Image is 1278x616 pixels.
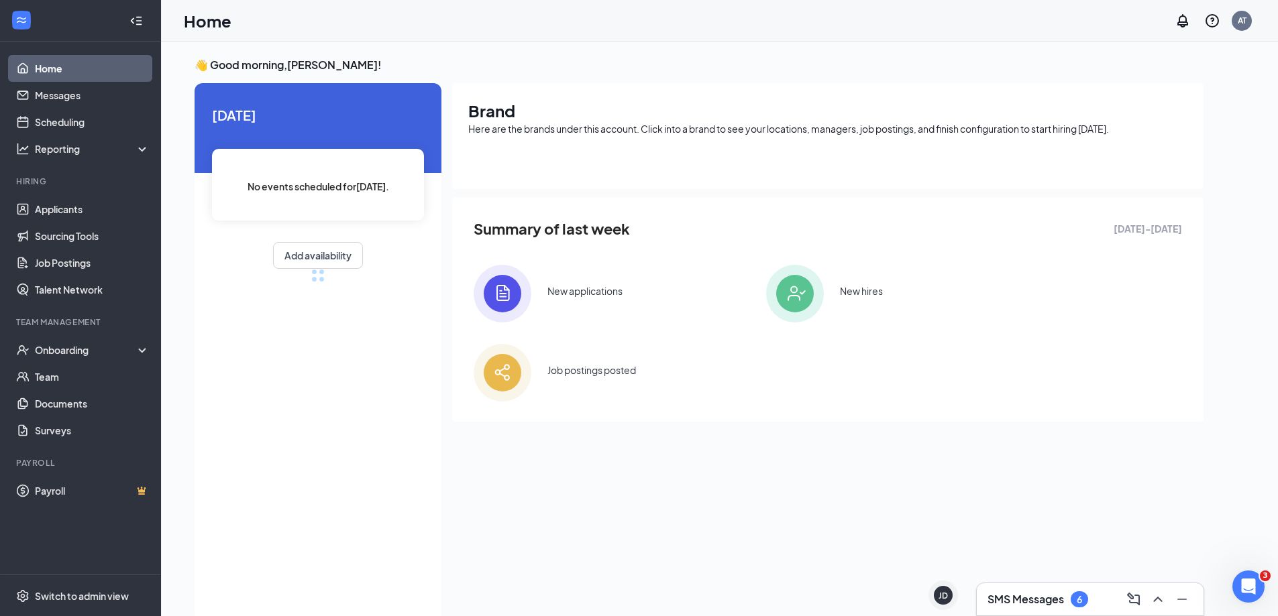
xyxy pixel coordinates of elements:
[35,55,150,82] a: Home
[129,14,143,27] svg: Collapse
[16,343,30,357] svg: UserCheck
[474,265,531,322] img: icon
[474,217,630,241] span: Summary of last week
[35,82,150,109] a: Messages
[988,592,1064,607] h3: SMS Messages
[195,58,1204,72] h3: 👋 Good morning, [PERSON_NAME] !
[35,276,150,303] a: Talent Network
[939,590,948,601] div: JD
[184,9,231,32] h1: Home
[1126,591,1142,607] svg: ComposeMessage
[16,316,147,328] div: Team Management
[15,13,28,27] svg: WorkstreamLogo
[1150,591,1166,607] svg: ChevronUp
[35,390,150,417] a: Documents
[547,284,623,298] div: New applications
[474,344,531,402] img: icon
[1204,13,1220,29] svg: QuestionInfo
[1232,570,1265,603] iframe: Intercom live chat
[468,122,1187,135] div: Here are the brands under this account. Click into a brand to see your locations, managers, job p...
[35,589,129,603] div: Switch to admin view
[35,109,150,135] a: Scheduling
[1238,15,1246,26] div: AT
[1147,589,1169,610] button: ChevronUp
[766,265,824,322] img: icon
[35,417,150,444] a: Surveys
[273,242,363,269] button: Add availability
[212,105,424,125] span: [DATE]
[1174,591,1190,607] svg: Minimize
[840,284,883,298] div: New hires
[248,179,389,194] span: No events scheduled for [DATE] .
[35,363,150,390] a: Team
[468,99,1187,122] h1: Brand
[1175,13,1191,29] svg: Notifications
[1114,221,1182,236] span: [DATE] - [DATE]
[16,176,147,187] div: Hiring
[35,343,138,357] div: Onboarding
[16,142,30,156] svg: Analysis
[35,249,150,276] a: Job Postings
[547,363,636,377] div: Job postings posted
[16,589,30,603] svg: Settings
[1260,570,1271,581] span: 3
[1123,589,1144,610] button: ComposeMessage
[35,477,150,504] a: PayrollCrown
[35,196,150,223] a: Applicants
[35,142,150,156] div: Reporting
[311,269,325,282] div: loading meetings...
[35,223,150,249] a: Sourcing Tools
[1077,594,1082,605] div: 6
[1171,589,1193,610] button: Minimize
[16,457,147,469] div: Payroll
